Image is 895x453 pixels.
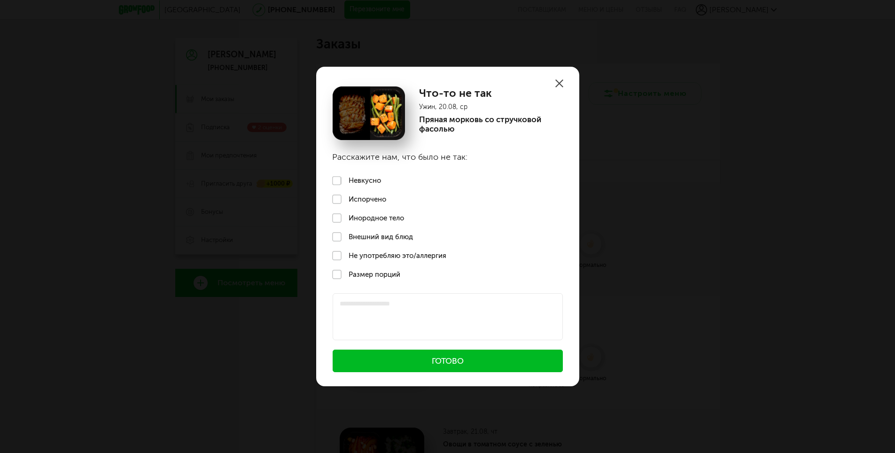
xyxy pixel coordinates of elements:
label: Невкусно [316,172,579,190]
label: Инородное тело [316,209,579,227]
img: Пряная морковь со стручковой фасолью [333,86,405,140]
button: Готово [333,350,563,372]
label: Не употребляю это/аллергия [316,246,579,265]
p: Ужин, 20.08, ср [419,103,562,111]
label: Внешний вид блюд [316,227,579,246]
h1: Что-то не так [419,86,562,100]
p: Пряная морковь со стручковой фасолью [419,115,562,133]
h3: Расскажите нам, что было не так: [316,140,579,172]
label: Размер порций [316,265,579,284]
label: Испорчено [316,190,579,209]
